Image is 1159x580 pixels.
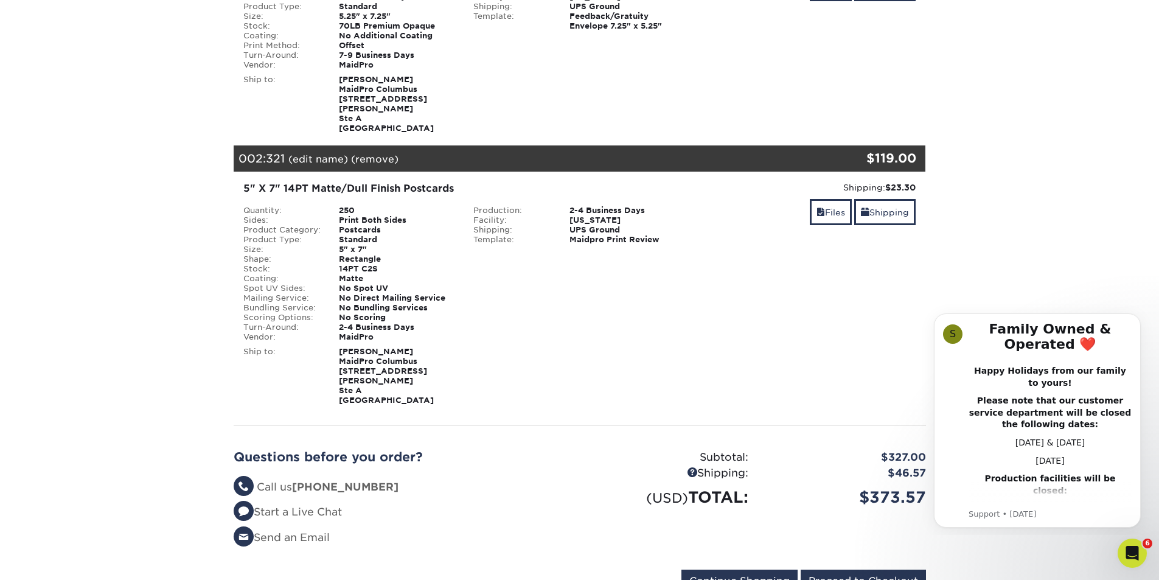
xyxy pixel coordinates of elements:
div: Offset [330,41,464,51]
div: No Direct Mailing Service [330,293,464,303]
div: Print Method: [234,41,330,51]
div: TOTAL: [580,486,757,509]
div: 250 [330,206,464,215]
div: No Spot UV [330,284,464,293]
div: Vendor: [234,332,330,342]
div: Print Both Sides [330,215,464,225]
div: $119.00 [810,149,917,167]
a: (remove) [351,153,399,165]
div: No Scoring [330,313,464,323]
div: 002: [234,145,810,172]
a: Files [810,199,852,225]
div: Ship to: [234,75,330,133]
div: UPS Ground [560,2,695,12]
div: Stock: [234,264,330,274]
small: (USD) [646,490,688,506]
div: Turn-Around: [234,323,330,332]
div: $46.57 [757,466,935,481]
span: shipping [861,208,869,217]
a: Start a Live Chat [234,506,342,518]
div: 2-4 Business Days [560,206,695,215]
div: UPS Ground [560,225,695,235]
iframe: Intercom live chat [1118,539,1147,568]
div: Sides: [234,215,330,225]
li: Call us [234,480,571,495]
div: Maidpro Print Review [560,235,695,245]
a: Shipping [854,199,916,225]
iframe: Intercom notifications message [916,302,1159,535]
div: Scoring Options: [234,313,330,323]
div: Size: [234,12,330,21]
div: 5" x 7" [330,245,464,254]
div: Rectangle [330,254,464,264]
strong: $23.30 [885,183,916,192]
div: 7-9 Business Days [330,51,464,60]
div: Quantity: [234,206,330,215]
div: Shipping: [704,181,916,194]
div: 5.25" x 7.25" [330,12,464,21]
div: $327.00 [757,450,935,466]
div: Ship to: [234,347,330,405]
div: No Additional Coating [330,31,464,41]
strong: [PHONE_NUMBER] [292,481,399,493]
div: Mailing Service: [234,293,330,303]
div: No Bundling Services [330,303,464,313]
div: Production: [464,206,560,215]
div: Product Type: [234,235,330,245]
span: 321 [266,152,285,165]
div: Coating: [234,31,330,41]
div: Bundling Service: [234,303,330,313]
div: 5" X 7" 14PT Matte/Dull Finish Postcards [243,181,686,196]
div: [US_STATE] [560,215,695,225]
div: Standard [330,235,464,245]
div: Vendor: [234,60,330,70]
div: Product Category: [234,225,330,235]
span: 6 [1143,539,1152,548]
div: 14PT C2S [330,264,464,274]
h2: Questions before you order? [234,450,571,464]
a: (edit name) [288,153,348,165]
div: Shipping: [580,466,757,481]
div: Standard [330,2,464,12]
div: Facility: [464,215,560,225]
div: Size: [234,245,330,254]
div: Coating: [234,274,330,284]
div: Stock: [234,21,330,31]
div: 70LB Premium Opaque [330,21,464,31]
div: Postcards [330,225,464,235]
div: MaidPro [330,332,464,342]
div: $373.57 [757,486,935,509]
div: Shipping: [464,225,560,235]
span: files [816,208,825,217]
div: MaidPro [330,60,464,70]
div: Shipping: [464,2,560,12]
strong: [PERSON_NAME] MaidPro Columbus [STREET_ADDRESS][PERSON_NAME] Ste A [GEOGRAPHIC_DATA] [339,347,434,405]
div: Template: [464,235,560,245]
div: Spot UV Sides: [234,284,330,293]
div: Subtotal: [580,450,757,466]
div: Product Type: [234,2,330,12]
div: Turn-Around: [234,51,330,60]
div: Shape: [234,254,330,264]
strong: [PERSON_NAME] MaidPro Columbus [STREET_ADDRESS][PERSON_NAME] Ste A [GEOGRAPHIC_DATA] [339,75,434,133]
div: Matte [330,274,464,284]
div: Template: [464,12,560,31]
div: Feedback/Gratuity Envelope 7.25" x 5.25" [560,12,695,31]
div: 2-4 Business Days [330,323,464,332]
a: Send an Email [234,531,330,543]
